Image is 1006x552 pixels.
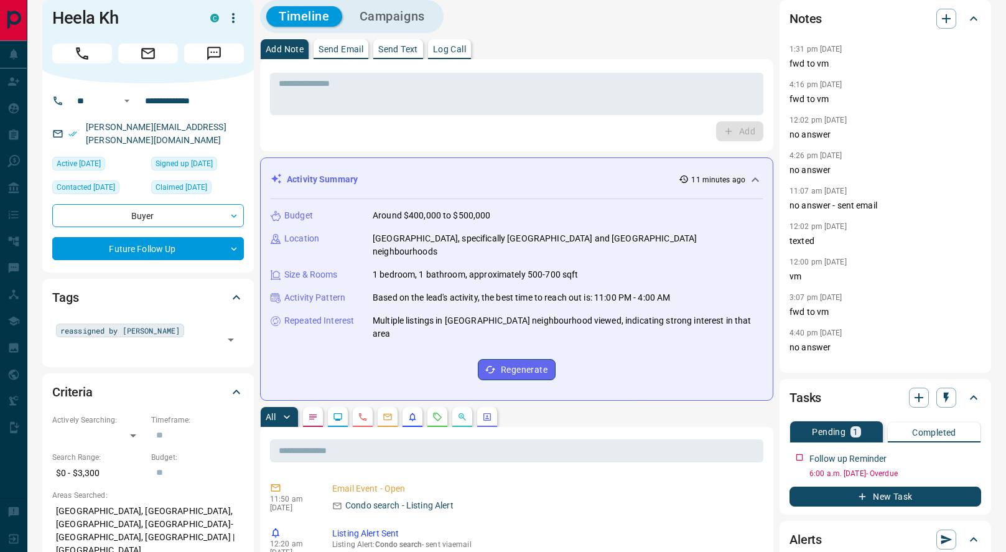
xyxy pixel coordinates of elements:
[284,268,338,281] p: Size & Rooms
[222,331,240,349] button: Open
[210,14,219,22] div: condos.ca
[478,359,556,380] button: Regenerate
[378,45,418,54] p: Send Text
[52,8,192,28] h1: Heela Kh
[332,527,758,540] p: Listing Alert Sent
[375,540,422,549] span: Condo search
[789,9,822,29] h2: Notes
[809,452,887,465] p: Follow up Reminder
[912,428,956,437] p: Completed
[119,93,134,108] button: Open
[284,209,313,222] p: Budget
[853,428,858,436] p: 1
[789,293,842,302] p: 3:07 pm [DATE]
[789,45,842,54] p: 1:31 pm [DATE]
[332,482,758,495] p: Email Event - Open
[789,306,981,319] p: fwd to vm
[284,232,319,245] p: Location
[809,468,981,479] p: 6:00 a.m. [DATE] - Overdue
[432,412,442,422] svg: Requests
[118,44,178,63] span: Email
[52,452,145,463] p: Search Range:
[156,181,207,194] span: Claimed [DATE]
[691,174,745,185] p: 11 minutes ago
[151,452,244,463] p: Budget:
[184,44,244,63] span: Message
[52,283,244,312] div: Tags
[457,412,467,422] svg: Opportunities
[52,463,145,484] p: $0 - $3,300
[270,495,314,503] p: 11:50 am
[266,45,304,54] p: Add Note
[52,288,78,307] h2: Tags
[373,291,670,304] p: Based on the lead's activity, the best time to reach out is: 11:00 PM - 4:00 AM
[151,180,244,198] div: Thu Jan 09 2025
[789,530,822,550] h2: Alerts
[789,270,981,283] p: vm
[52,237,244,260] div: Future Follow Up
[373,232,763,258] p: [GEOGRAPHIC_DATA], specifically [GEOGRAPHIC_DATA] and [GEOGRAPHIC_DATA] neighbourhoods
[408,412,417,422] svg: Listing Alerts
[284,291,345,304] p: Activity Pattern
[358,412,368,422] svg: Calls
[789,235,981,248] p: texted
[332,540,758,549] p: Listing Alert : - sent via email
[373,268,578,281] p: 1 bedroom, 1 bathroom, approximately 500-700 sqft
[789,4,981,34] div: Notes
[52,44,112,63] span: Call
[789,164,981,177] p: no answer
[151,157,244,174] div: Thu Jun 18 2020
[789,93,981,106] p: fwd to vm
[266,413,276,421] p: All
[308,412,318,422] svg: Notes
[789,199,981,212] p: no answer - sent email
[789,187,847,195] p: 11:07 am [DATE]
[333,412,343,422] svg: Lead Browsing Activity
[86,122,226,145] a: [PERSON_NAME][EMAIL_ADDRESS][PERSON_NAME][DOMAIN_NAME]
[57,181,115,194] span: Contacted [DATE]
[270,540,314,548] p: 12:20 am
[812,428,845,436] p: Pending
[287,173,358,186] p: Activity Summary
[284,314,354,327] p: Repeated Interest
[789,116,847,124] p: 12:02 pm [DATE]
[266,6,342,27] button: Timeline
[156,157,213,170] span: Signed up [DATE]
[789,329,842,337] p: 4:40 pm [DATE]
[789,151,842,160] p: 4:26 pm [DATE]
[52,180,145,198] div: Fri Jun 13 2025
[789,383,981,413] div: Tasks
[789,80,842,89] p: 4:16 pm [DATE]
[373,209,491,222] p: Around $400,000 to $500,000
[373,314,763,340] p: Multiple listings in [GEOGRAPHIC_DATA] neighbourhood viewed, indicating strong interest in that area
[52,157,145,174] div: Sun Sep 07 2025
[789,258,847,266] p: 12:00 pm [DATE]
[52,382,93,402] h2: Criteria
[52,377,244,407] div: Criteria
[789,364,842,373] p: 2:18 pm [DATE]
[52,490,244,501] p: Areas Searched:
[345,499,454,512] p: Condo search - Listing Alert
[52,204,244,227] div: Buyer
[789,128,981,141] p: no answer
[789,341,981,354] p: no answer
[52,414,145,426] p: Actively Searching:
[151,414,244,426] p: Timeframe:
[789,222,847,231] p: 12:02 pm [DATE]
[433,45,466,54] p: Log Call
[60,324,180,337] span: reassigned by [PERSON_NAME]
[383,412,393,422] svg: Emails
[319,45,363,54] p: Send Email
[789,388,821,408] h2: Tasks
[271,168,763,191] div: Activity Summary11 minutes ago
[482,412,492,422] svg: Agent Actions
[789,57,981,70] p: fwd to vm
[68,129,77,138] svg: Email Verified
[347,6,437,27] button: Campaigns
[270,503,314,512] p: [DATE]
[57,157,101,170] span: Active [DATE]
[789,487,981,507] button: New Task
